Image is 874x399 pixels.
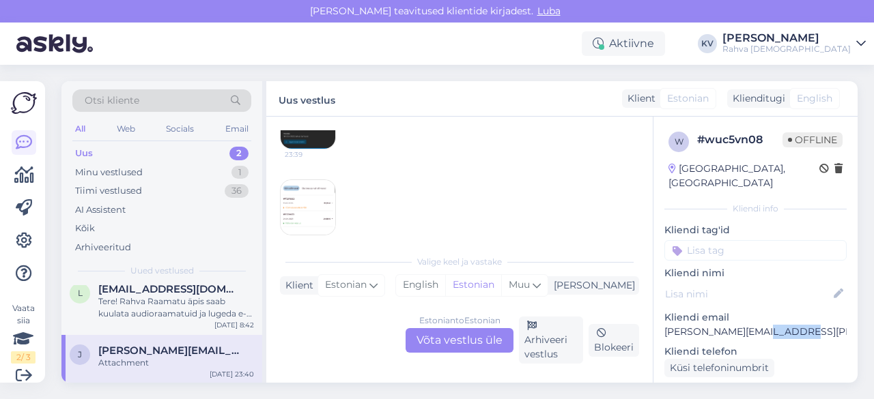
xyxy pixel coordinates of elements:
p: Kliendi email [664,310,847,325]
div: 2 / 3 [11,351,36,364]
span: l [78,288,83,298]
span: Uued vestlused [130,265,194,277]
span: English [797,91,832,106]
span: Muu [509,278,530,291]
div: [DATE] 8:42 [214,320,254,330]
span: w [675,136,683,147]
div: Blokeeri [589,324,639,357]
div: [GEOGRAPHIC_DATA], [GEOGRAPHIC_DATA] [668,162,819,190]
div: [PERSON_NAME] [548,278,635,293]
div: English [396,275,445,295]
div: Minu vestlused [75,166,143,179]
span: 23:39 [285,149,336,160]
div: Klienditugi [727,91,785,106]
div: Tiimi vestlused [75,184,142,198]
div: [PERSON_NAME] [722,33,851,44]
div: 36 [225,184,249,198]
div: 1 [231,166,249,179]
div: KV [698,34,717,53]
div: [DATE] 23:40 [210,369,254,379]
div: Klient [280,278,313,293]
div: Attachment [98,357,254,369]
div: Estonian [445,275,501,295]
img: Attachment [281,180,335,235]
span: luksilaura@gmail.com [98,283,240,295]
div: Aktiivne [582,31,665,56]
div: Email [223,120,251,138]
div: Kliendi info [664,203,847,215]
input: Lisa tag [664,240,847,261]
div: Kõik [75,222,95,235]
div: Arhiveeri vestlus [519,316,583,364]
span: Estonian [667,91,709,106]
span: jacqueline.maxine.jyrgens@gmail.com [98,344,240,357]
span: j [78,349,82,359]
span: Estonian [325,278,367,293]
div: Vaata siia [11,302,36,364]
div: Estonian to Estonian [419,314,501,327]
div: # wuc5vn08 [697,132,783,148]
div: 2 [229,147,249,160]
span: Luba [533,5,565,17]
p: Kliendi nimi [664,266,847,280]
div: Rahva [DEMOGRAPHIC_DATA] [722,44,851,55]
div: Klient [622,91,655,106]
p: Kliendi telefon [664,344,847,359]
div: Uus [75,147,93,160]
a: [PERSON_NAME]Rahva [DEMOGRAPHIC_DATA] [722,33,866,55]
div: Tere! Rahva Raamatu äpis saab kuulata audioraamatuid ja lugeda e-raamatuid. E-raamatuid saab alla... [98,295,254,320]
img: Askly Logo [11,92,37,114]
div: Web [114,120,138,138]
div: Võta vestlus üle [406,328,513,353]
label: Uus vestlus [279,89,335,108]
div: Arhiveeritud [75,241,131,254]
div: All [72,120,88,138]
div: Socials [163,120,197,138]
input: Lisa nimi [665,286,831,301]
div: Valige keel ja vastake [280,256,639,268]
p: Kliendi tag'id [664,223,847,237]
span: Offline [783,132,843,147]
p: [PERSON_NAME][EMAIL_ADDRESS][PERSON_NAME][DOMAIN_NAME] [664,325,847,339]
div: Küsi telefoninumbrit [664,359,774,377]
div: AI Assistent [75,203,126,217]
span: Otsi kliente [85,93,139,108]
